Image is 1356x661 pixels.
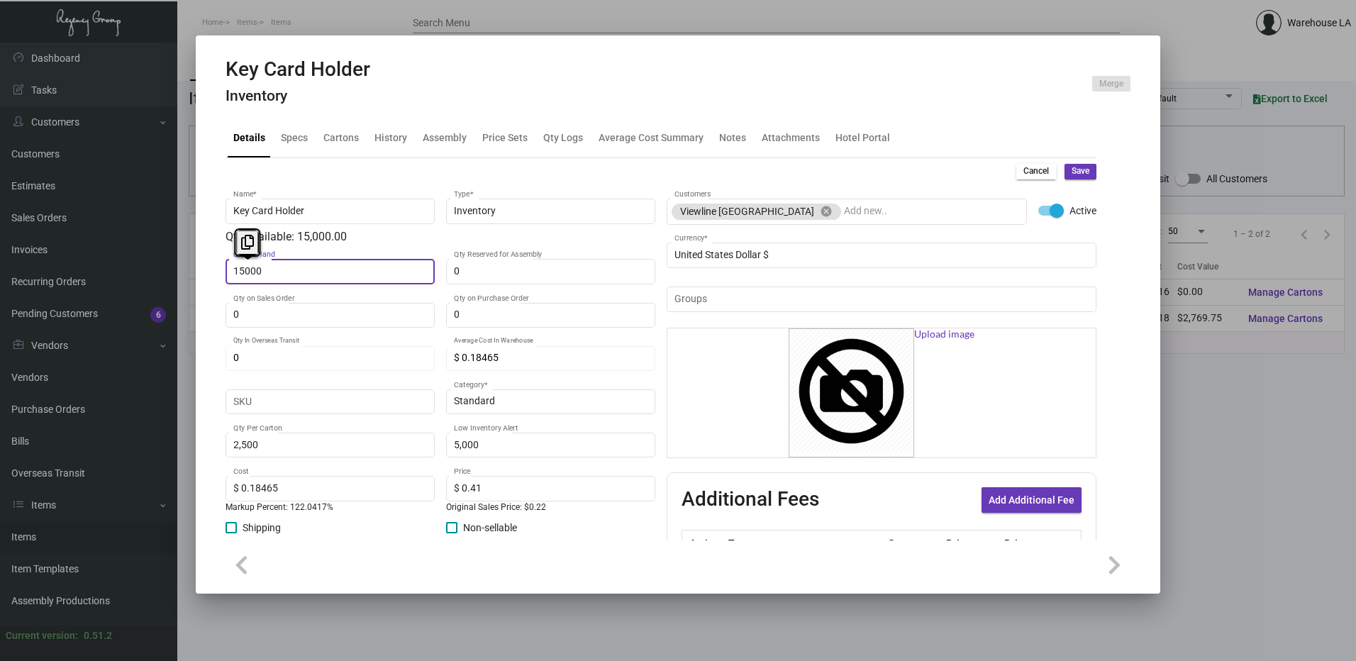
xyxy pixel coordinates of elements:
[1072,165,1089,177] span: Save
[674,294,1089,305] input: Add new..
[243,519,281,536] span: Shipping
[226,57,370,82] h2: Key Card Holder
[1016,164,1056,179] button: Cancel
[1099,78,1123,90] span: Merge
[374,130,407,145] div: History
[84,628,112,643] div: 0.51.2
[914,328,974,457] span: Upload image
[682,487,819,513] h2: Additional Fees
[844,206,1020,217] input: Add new..
[241,235,254,250] i: Copy
[1092,76,1130,91] button: Merge
[820,205,833,218] mat-icon: cancel
[1069,202,1096,219] span: Active
[1023,165,1049,177] span: Cancel
[6,628,78,643] div: Current version:
[672,204,841,220] mat-chip: Viewline [GEOGRAPHIC_DATA]
[233,130,265,145] div: Details
[423,130,467,145] div: Assembly
[226,228,655,245] div: Qty Available: 15,000.00
[682,531,726,555] th: Active
[1065,164,1096,179] button: Save
[1001,531,1065,555] th: Price type
[599,130,704,145] div: Average Cost Summary
[281,130,308,145] div: Specs
[989,494,1074,506] span: Add Additional Fee
[835,130,890,145] div: Hotel Portal
[982,487,1082,513] button: Add Additional Fee
[884,531,942,555] th: Cost
[725,531,884,555] th: Type
[719,130,746,145] div: Notes
[323,130,359,145] div: Cartons
[226,87,370,105] h4: Inventory
[762,130,820,145] div: Attachments
[463,519,517,536] span: Non-sellable
[943,531,1001,555] th: Price
[543,130,583,145] div: Qty Logs
[482,130,528,145] div: Price Sets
